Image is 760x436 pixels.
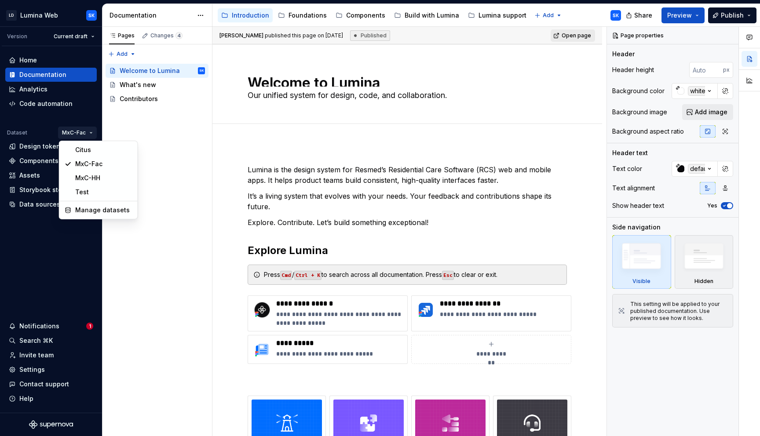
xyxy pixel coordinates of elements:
div: Manage datasets [75,206,132,214]
div: Citus [75,145,132,154]
a: Manage datasets [61,203,136,217]
div: MxC-Fac [75,160,132,168]
div: MxC-HH [75,174,132,182]
div: Test [75,188,132,196]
